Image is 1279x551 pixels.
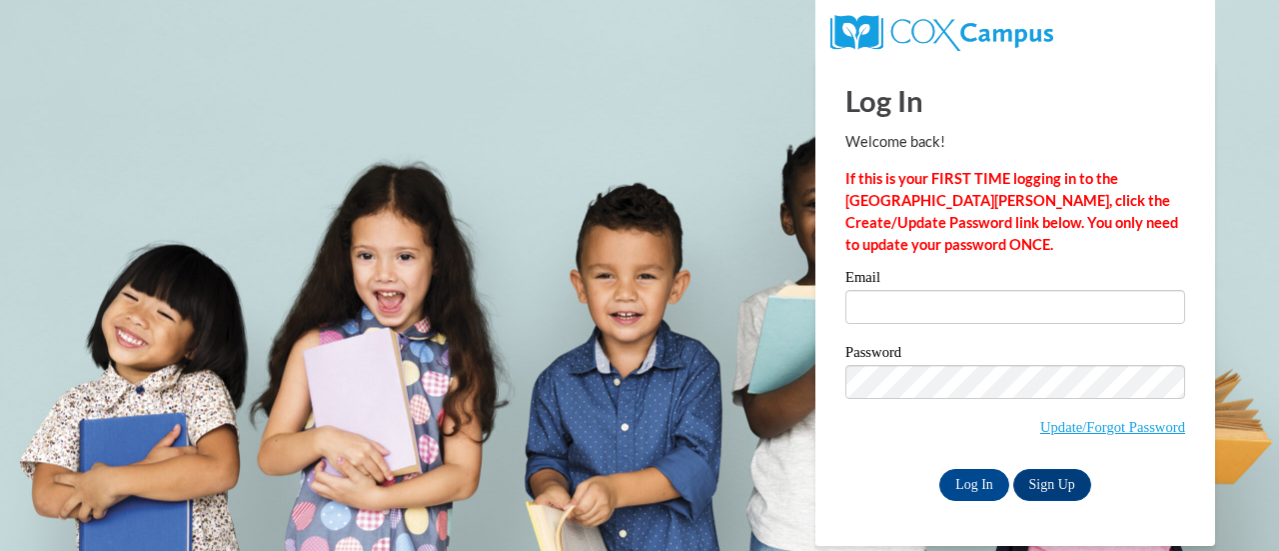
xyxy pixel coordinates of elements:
img: COX Campus [830,15,1053,51]
a: Sign Up [1013,469,1091,501]
input: Log In [939,469,1009,501]
strong: If this is your FIRST TIME logging in to the [GEOGRAPHIC_DATA][PERSON_NAME], click the Create/Upd... [845,170,1178,253]
a: Update/Forgot Password [1040,419,1185,435]
p: Welcome back! [845,131,1185,153]
label: Email [845,270,1185,290]
a: COX Campus [830,23,1053,40]
label: Password [845,345,1185,365]
h1: Log In [845,80,1185,121]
